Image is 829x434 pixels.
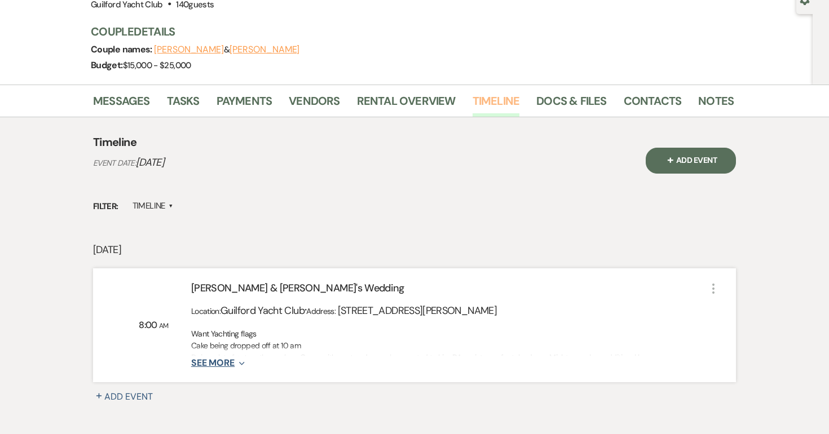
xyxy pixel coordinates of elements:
[646,148,736,174] button: Plus SignAdd Event
[191,358,245,368] button: See More
[133,198,174,214] label: Timeline
[624,92,682,117] a: Contacts
[191,306,221,316] span: Location:
[139,319,159,331] span: 8:00
[93,390,166,404] button: Plus SignAdd Event
[93,242,736,258] p: [DATE]
[191,328,707,356] div: Want Yachting flags Cake being dropped off at 10 am Doing a lot of set up themselves. Came with a...
[217,92,272,117] a: Payments
[93,134,136,150] h4: Timeline
[221,304,305,317] span: Guilford Yacht Club
[306,306,337,316] span: Address:
[536,92,606,117] a: Docs & Files
[123,60,191,71] span: $15,000 - $25,000
[230,45,299,54] button: [PERSON_NAME]
[93,387,104,398] span: Plus Sign
[93,158,136,168] span: Event Date:
[473,92,520,117] a: Timeline
[357,92,456,117] a: Rental Overview
[159,321,169,330] span: AM
[91,24,722,39] h3: Couple Details
[93,92,150,117] a: Messages
[91,43,154,55] span: Couple names:
[136,156,164,169] span: [DATE]
[154,44,299,55] span: &
[191,281,707,300] div: [PERSON_NAME] & [PERSON_NAME]'s Wedding
[305,302,306,318] span: ·
[665,154,676,165] span: Plus Sign
[289,92,339,117] a: Vendors
[338,304,497,317] span: [STREET_ADDRESS][PERSON_NAME]
[93,200,118,213] span: Filter:
[169,202,173,211] span: ▲
[154,45,224,54] button: [PERSON_NAME]
[698,92,734,117] a: Notes
[167,92,200,117] a: Tasks
[91,59,123,71] span: Budget:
